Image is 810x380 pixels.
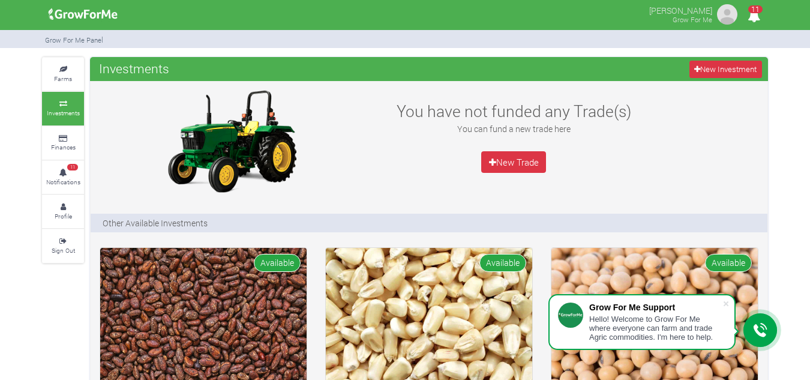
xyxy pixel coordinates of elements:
span: Investments [96,56,172,80]
small: Grow For Me Panel [45,35,103,44]
a: Finances [42,127,84,160]
a: Profile [42,195,84,228]
a: New Trade [481,151,546,173]
a: Farms [42,58,84,91]
small: Notifications [46,178,80,186]
span: 11 [748,5,763,13]
a: Investments [42,92,84,125]
span: Available [254,254,301,271]
h3: You have not funded any Trade(s) [383,101,644,121]
img: growforme image [715,2,739,26]
p: Other Available Investments [103,217,208,229]
p: [PERSON_NAME] [649,2,712,17]
a: 11 [742,11,766,23]
a: 11 Notifications [42,161,84,194]
i: Notifications [742,2,766,29]
a: New Investment [689,61,762,78]
span: Available [705,254,752,271]
div: Hello! Welcome to Grow For Me where everyone can farm and trade Agric commodities. I'm here to help. [589,315,722,342]
small: Farms [54,74,72,83]
small: Finances [51,143,76,151]
img: growforme image [157,87,307,195]
small: Investments [47,109,80,117]
span: 11 [67,164,78,171]
small: Grow For Me [673,15,712,24]
small: Profile [55,212,72,220]
small: Sign Out [52,246,75,255]
div: Grow For Me Support [589,303,722,312]
img: growforme image [44,2,122,26]
span: Available [479,254,526,271]
a: Sign Out [42,229,84,262]
p: You can fund a new trade here [383,122,644,135]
